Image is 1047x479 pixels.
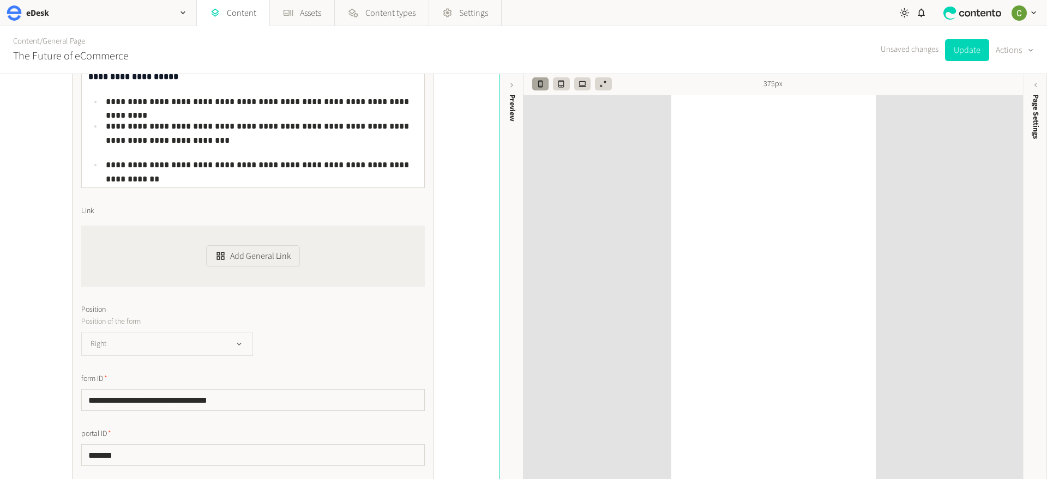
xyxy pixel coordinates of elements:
span: Link [81,205,94,217]
span: / [40,35,43,47]
h2: eDesk [26,7,49,20]
img: Chloe Ryan [1012,5,1027,21]
span: Settings [459,7,488,20]
img: eDesk [7,5,22,21]
h2: The Future of eCommerce [13,48,129,64]
span: Unsaved changes [881,44,938,56]
button: Actions [996,39,1034,61]
div: Preview [507,94,518,122]
span: 375px [763,78,783,90]
span: portal ID [81,428,111,440]
button: Right [81,332,253,356]
span: form ID [81,373,107,385]
span: Position [81,304,106,316]
a: General Page [43,35,85,47]
span: Page Settings [1030,94,1042,139]
button: Add General Link [206,245,300,267]
a: Content [13,35,40,47]
p: Position of the form [81,316,329,328]
span: Content types [365,7,416,20]
button: Update [945,39,989,61]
